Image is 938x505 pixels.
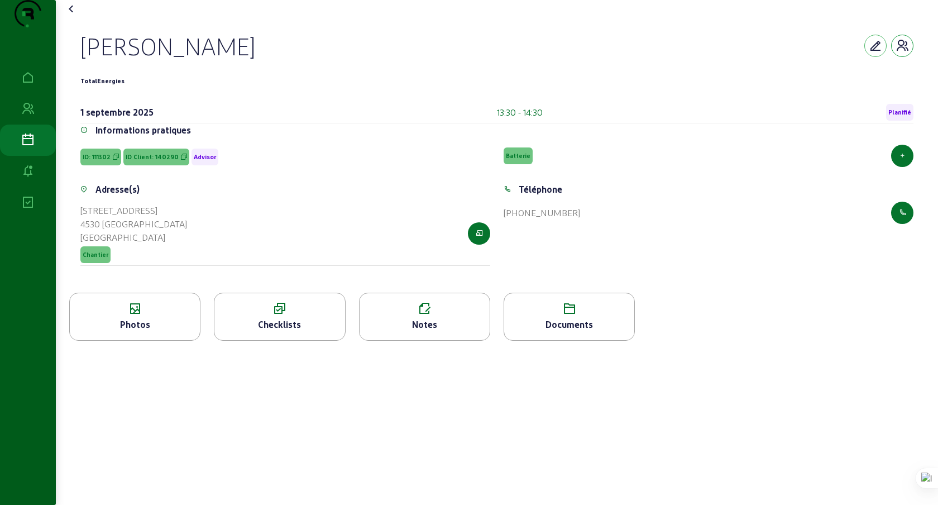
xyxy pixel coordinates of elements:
div: Checklists [214,318,344,331]
div: TotalEnergies [80,74,125,88]
div: [STREET_ADDRESS] [80,204,187,217]
div: 1 septembre 2025 [80,106,154,119]
div: Adresse(s) [95,183,140,196]
span: Planifié [888,108,911,116]
span: ID Client: 140290 [126,153,179,161]
div: [PHONE_NUMBER] [504,206,580,220]
div: [PERSON_NAME] [80,31,255,60]
div: Informations pratiques [95,123,191,137]
span: Advisor [194,153,216,161]
div: Photos [70,318,200,331]
span: Batterie [506,152,530,160]
div: Documents [504,318,634,331]
div: Téléphone [519,183,562,196]
div: 13:30 - 14:30 [497,106,543,119]
span: ID: 111302 [83,153,111,161]
div: [GEOGRAPHIC_DATA] [80,231,187,244]
div: 4530 [GEOGRAPHIC_DATA] [80,217,187,231]
div: Notes [360,318,490,331]
span: Chantier [83,251,108,259]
